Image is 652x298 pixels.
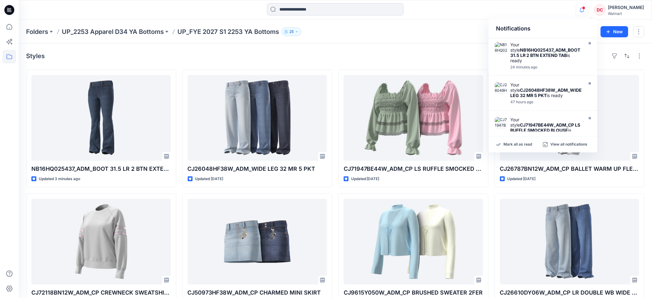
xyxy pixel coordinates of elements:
[601,26,628,37] button: New
[188,199,327,285] a: CJ50973HF38W_ADM_CP CHARMED MINI SKIRT
[608,11,644,16] div: Walmart
[177,27,279,36] p: UP_FYE 2027 S1 2253 YA Bottoms
[495,42,507,54] img: NB16HQ025437_ADM_BOOT 31.5 LR 2 BTN EXTEND TAB
[39,176,80,182] p: Updated 3 minutes ago
[510,87,582,98] strong: CJ26048HF38W_ADM_WIDE LEG 32 MR 5 PKT
[351,176,379,182] p: Updated [DATE]
[62,27,164,36] a: UP_2253 Apparel D34 YA Bottoms
[510,117,582,138] div: Your style is ready
[344,165,483,173] p: CJ71947BE44W_ADM_CP LS RUFFLE SMOCKED BLOUSE
[195,176,223,182] p: Updated [DATE]
[500,288,640,297] p: CJ26610DY06W_ADM_CP LR DOUBLE WB WIDE LEG
[495,117,507,129] img: CJ71947BE44W_ADM_CP LS RUFFLE SMOCKED BLOUSE
[510,122,580,133] strong: CJ71947BE44W_ADM_CP LS RUFFLE SMOCKED BLOUSE
[595,4,606,16] div: DC
[500,199,640,285] a: CJ26610DY06W_ADM_CP LR DOUBLE WB WIDE LEG
[489,19,597,38] div: Notifications
[26,27,48,36] a: Folders
[507,176,536,182] p: Updated [DATE]
[550,142,587,147] p: View all notifications
[188,288,327,297] p: CJ50973HF38W_ADM_CP CHARMED MINI SKIRT
[503,142,532,147] p: Mark all as read
[31,288,171,297] p: CJ72118BN12W_ADM_CP CREWNECK SWEATSHIRT
[608,4,644,11] div: [PERSON_NAME]
[495,82,507,95] img: CJ26048HF38W_ADM_WIDE LEG 32 MR 5 PKT
[510,47,580,58] strong: NB16HQ025437_ADM_BOOT 31.5 LR 2 BTN EXTEND TAB
[289,28,294,35] p: 25
[188,75,327,161] a: CJ26048HF38W_ADM_WIDE LEG 32 MR 5 PKT
[344,288,483,297] p: CJ9615Y050W_ADM_CP BRUSHED SWEATER 2FER
[31,165,171,173] p: NB16HQ025437_ADM_BOOT 31.5 LR 2 BTN EXTEND TAB
[344,199,483,285] a: CJ9615Y050W_ADM_CP BRUSHED SWEATER 2FER
[31,75,171,161] a: NB16HQ025437_ADM_BOOT 31.5 LR 2 BTN EXTEND TAB
[500,165,640,173] p: CJ26787BN12W_ADM_CP BALLET WARM UP FLEECE WIDE LEG
[188,165,327,173] p: CJ26048HF38W_ADM_WIDE LEG 32 MR 5 PKT
[282,27,301,36] button: 25
[31,199,171,285] a: CJ72118BN12W_ADM_CP CREWNECK SWEATSHIRT
[510,42,582,63] div: Your style is ready
[510,65,582,69] div: Thursday, September 11, 2025 12:08
[26,52,45,60] h4: Styles
[510,82,582,98] div: Your style is ready
[344,75,483,161] a: CJ71947BE44W_ADM_CP LS RUFFLE SMOCKED BLOUSE
[510,100,582,104] div: Tuesday, September 09, 2025 13:54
